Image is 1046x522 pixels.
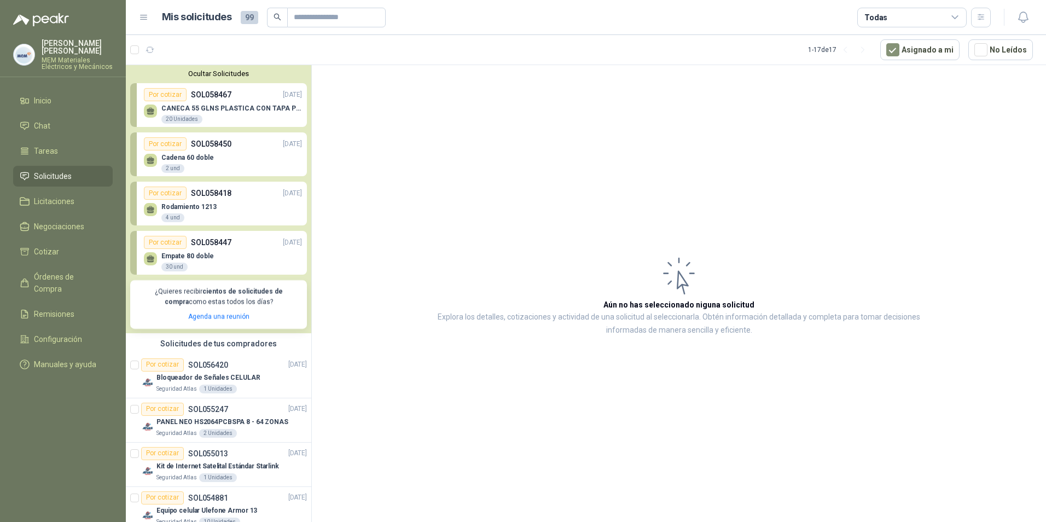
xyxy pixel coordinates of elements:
[161,203,217,211] p: Rodamiento 1213
[968,39,1033,60] button: No Leídos
[34,358,96,370] span: Manuales y ayuda
[288,359,307,370] p: [DATE]
[161,164,184,173] div: 2 und
[283,237,302,248] p: [DATE]
[126,443,311,487] a: Por cotizarSOL055013[DATE] Company LogoKit de Internet Satelital Estándar StarlinkSeguridad Atlas...
[14,44,34,65] img: Company Logo
[34,120,50,132] span: Chat
[156,506,257,516] p: Equipo celular Ulefone Armor 13
[161,213,184,222] div: 4 und
[13,241,113,262] a: Cotizar
[13,13,69,26] img: Logo peakr
[126,333,311,354] div: Solicitudes de tus compradores
[188,494,228,502] p: SOL054881
[130,231,307,275] a: Por cotizarSOL058447[DATE] Empate 80 doble30 und
[161,115,202,124] div: 20 Unidades
[34,308,74,320] span: Remisiones
[288,448,307,459] p: [DATE]
[191,138,231,150] p: SOL058450
[188,450,228,457] p: SOL055013
[34,95,51,107] span: Inicio
[188,405,228,413] p: SOL055247
[42,57,113,70] p: MEM Materiales Eléctricos y Mecánicos
[156,461,279,472] p: Kit de Internet Satelital Estándar Starlink
[13,266,113,299] a: Órdenes de Compra
[191,236,231,248] p: SOL058447
[199,385,237,393] div: 1 Unidades
[13,141,113,161] a: Tareas
[141,447,184,460] div: Por cotizar
[144,187,187,200] div: Por cotizar
[156,473,197,482] p: Seguridad Atlas
[864,11,887,24] div: Todas
[42,39,113,55] p: [PERSON_NAME] [PERSON_NAME]
[34,271,102,295] span: Órdenes de Compra
[144,137,187,150] div: Por cotizar
[137,287,300,308] p: ¿Quieres recibir como estas todos los días?
[141,358,184,372] div: Por cotizar
[161,154,214,161] p: Cadena 60 doble
[141,465,154,478] img: Company Logo
[13,304,113,324] a: Remisiones
[283,139,302,149] p: [DATE]
[13,191,113,212] a: Licitaciones
[34,195,74,207] span: Licitaciones
[156,429,197,438] p: Seguridad Atlas
[13,115,113,136] a: Chat
[421,311,937,337] p: Explora los detalles, cotizaciones y actividad de una solicitud al seleccionarla. Obtén informaci...
[34,246,59,258] span: Cotizar
[161,252,214,260] p: Empate 80 doble
[126,65,311,333] div: Ocultar SolicitudesPor cotizarSOL058467[DATE] CANECA 55 GLNS PLASTICA CON TAPA PEQUEÑA20 Unidades...
[34,170,72,182] span: Solicitudes
[603,299,754,311] h3: Aún no has seleccionado niguna solicitud
[188,313,249,321] a: Agenda una reunión
[13,166,113,187] a: Solicitudes
[130,83,307,127] a: Por cotizarSOL058467[DATE] CANECA 55 GLNS PLASTICA CON TAPA PEQUEÑA20 Unidades
[288,492,307,503] p: [DATE]
[191,89,231,101] p: SOL058467
[130,69,307,78] button: Ocultar Solicitudes
[34,145,58,157] span: Tareas
[34,221,84,233] span: Negociaciones
[141,491,184,504] div: Por cotizar
[191,187,231,199] p: SOL058418
[161,105,302,112] p: CANECA 55 GLNS PLASTICA CON TAPA PEQUEÑA
[274,13,281,21] span: search
[161,263,188,271] div: 30 und
[188,361,228,369] p: SOL056420
[162,9,232,25] h1: Mis solicitudes
[13,354,113,375] a: Manuales y ayuda
[144,88,187,101] div: Por cotizar
[141,420,154,433] img: Company Logo
[126,354,311,398] a: Por cotizarSOL056420[DATE] Company LogoBloqueador de Señales CELULARSeguridad Atlas1 Unidades
[141,376,154,389] img: Company Logo
[156,417,288,427] p: PANEL NEO HS2064PCBSPA 8 - 64 ZONAS
[199,429,237,438] div: 2 Unidades
[156,373,260,383] p: Bloqueador de Señales CELULAR
[144,236,187,249] div: Por cotizar
[34,333,82,345] span: Configuración
[141,509,154,522] img: Company Logo
[13,90,113,111] a: Inicio
[199,473,237,482] div: 1 Unidades
[156,385,197,393] p: Seguridad Atlas
[130,182,307,225] a: Por cotizarSOL058418[DATE] Rodamiento 12134 und
[141,403,184,416] div: Por cotizar
[283,90,302,100] p: [DATE]
[165,288,283,306] b: cientos de solicitudes de compra
[13,329,113,350] a: Configuración
[13,216,113,237] a: Negociaciones
[241,11,258,24] span: 99
[880,39,960,60] button: Asignado a mi
[808,41,871,59] div: 1 - 17 de 17
[283,188,302,199] p: [DATE]
[288,404,307,414] p: [DATE]
[130,132,307,176] a: Por cotizarSOL058450[DATE] Cadena 60 doble2 und
[126,398,311,443] a: Por cotizarSOL055247[DATE] Company LogoPANEL NEO HS2064PCBSPA 8 - 64 ZONASSeguridad Atlas2 Unidades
